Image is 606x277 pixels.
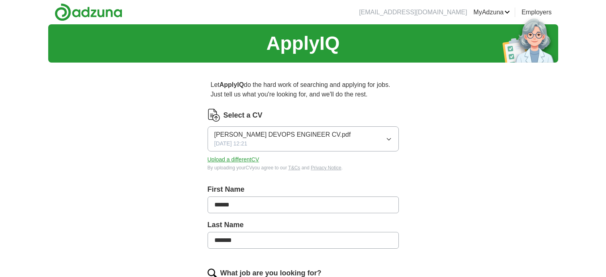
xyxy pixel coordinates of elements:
label: Select a CV [224,110,263,121]
a: Employers [522,8,552,17]
strong: ApplyIQ [220,81,244,88]
span: [PERSON_NAME] DEVOPS ENGINEER CV.pdf [214,130,351,139]
label: Last Name [208,220,399,230]
label: First Name [208,184,399,195]
a: T&Cs [288,165,300,171]
h1: ApplyIQ [266,29,339,58]
span: [DATE] 12:21 [214,139,247,148]
a: Privacy Notice [311,165,341,171]
img: Adzuna logo [55,3,122,21]
div: By uploading your CV you agree to our and . [208,164,399,171]
img: CV Icon [208,109,220,122]
li: [EMAIL_ADDRESS][DOMAIN_NAME] [359,8,467,17]
button: Upload a differentCV [208,155,259,164]
a: MyAdzuna [473,8,510,17]
p: Let do the hard work of searching and applying for jobs. Just tell us what you're looking for, an... [208,77,399,102]
button: [PERSON_NAME] DEVOPS ENGINEER CV.pdf[DATE] 12:21 [208,126,399,151]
